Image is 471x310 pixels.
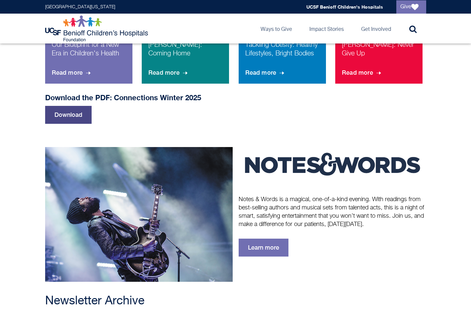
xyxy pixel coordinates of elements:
[255,14,297,43] a: Ways to Give
[45,294,426,308] h2: Newsletter Archive
[239,147,426,185] img: notes & words
[245,64,286,82] span: Read more
[239,239,288,257] a: Learn more
[148,64,189,82] span: Read more
[45,5,115,9] a: [GEOGRAPHIC_DATA][US_STATE]
[304,14,349,43] a: Impact Stories
[45,15,150,42] img: Logo for UCSF Benioff Children's Hospitals Foundation
[306,4,383,10] a: UCSF Benioff Children's Hospitals
[148,40,222,64] p: [PERSON_NAME]: Coming Home
[245,40,319,64] p: Tackling Obesity: Healthy Lifestyles, Bright Bodies
[45,93,201,102] strong: Download the PDF: Connections Winter 2025
[342,40,416,64] p: [PERSON_NAME]: Never Give Up
[52,64,92,82] span: Read more
[396,0,426,14] a: Give
[356,14,396,43] a: Get Involved
[52,40,126,64] p: Our Blueprint for a New Era in Children's Health
[45,106,92,124] a: Download
[239,195,426,229] p: Notes & Words is a magical, one-of-a-kind evening. With readings from best-selling authors and mu...
[342,64,382,82] span: Read more
[45,147,233,282] img: Gary Clark Jr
